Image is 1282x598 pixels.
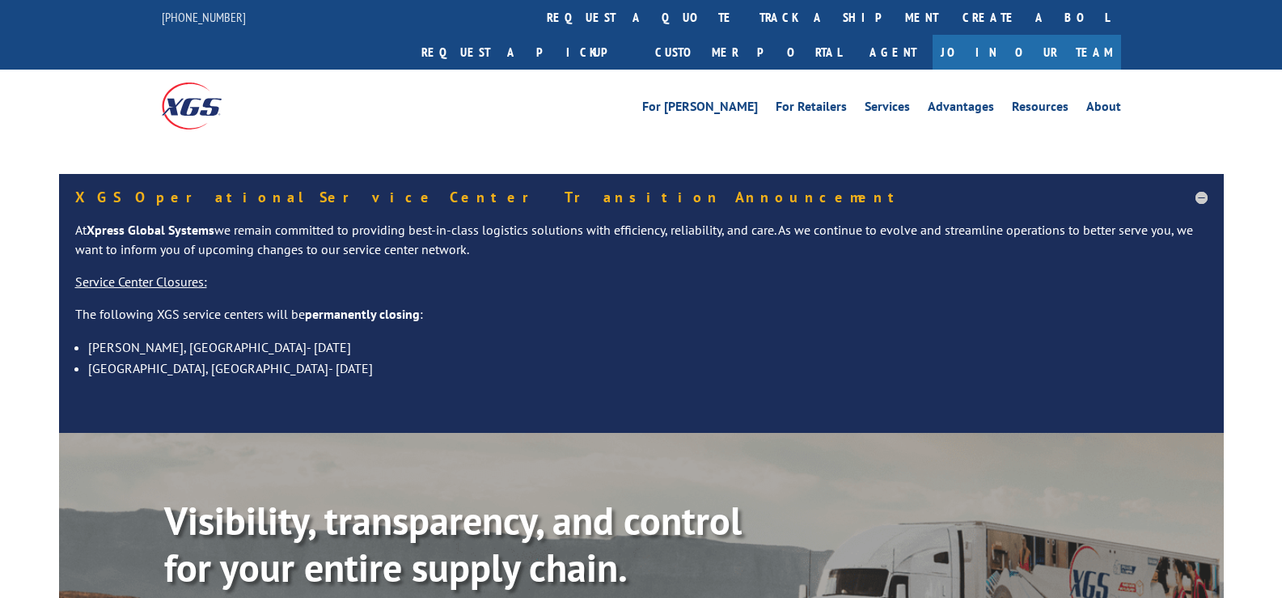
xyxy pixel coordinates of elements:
a: Agent [853,35,933,70]
a: [PHONE_NUMBER] [162,9,246,25]
strong: permanently closing [305,306,420,322]
a: Advantages [928,100,994,118]
a: Services [865,100,910,118]
a: Request a pickup [409,35,643,70]
p: At we remain committed to providing best-in-class logistics solutions with efficiency, reliabilit... [75,221,1208,273]
u: Service Center Closures: [75,274,207,290]
p: The following XGS service centers will be : [75,305,1208,337]
a: About [1086,100,1121,118]
strong: Xpress Global Systems [87,222,214,238]
a: Customer Portal [643,35,853,70]
li: [PERSON_NAME], [GEOGRAPHIC_DATA]- [DATE] [88,337,1208,358]
a: For Retailers [776,100,847,118]
a: Join Our Team [933,35,1121,70]
li: [GEOGRAPHIC_DATA], [GEOGRAPHIC_DATA]- [DATE] [88,358,1208,379]
a: For [PERSON_NAME] [642,100,758,118]
h5: XGS Operational Service Center Transition Announcement [75,190,1208,205]
a: Resources [1012,100,1068,118]
b: Visibility, transparency, and control for your entire supply chain. [164,495,742,592]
